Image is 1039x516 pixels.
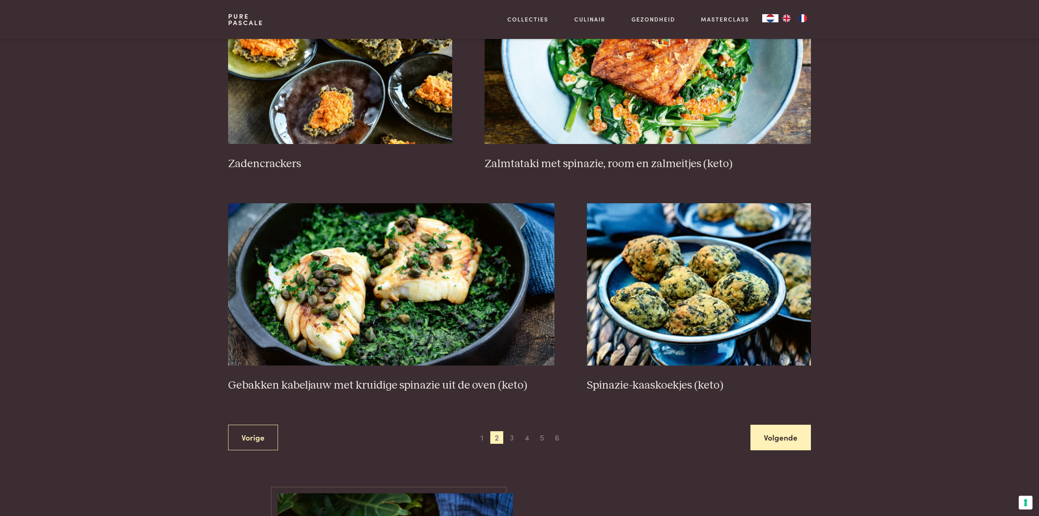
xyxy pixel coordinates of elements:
div: Language [762,14,778,22]
span: 2 [490,431,503,444]
h3: Zadencrackers [228,157,452,171]
h3: Zalmtataki met spinazie, room en zalmeitjes (keto) [485,157,811,171]
a: Culinair [574,15,606,24]
a: Masterclass [701,15,749,24]
a: NL [762,14,778,22]
a: FR [795,14,811,22]
a: EN [778,14,795,22]
ul: Language list [778,14,811,22]
h3: Gebakken kabeljauw met kruidige spinazie uit de oven (keto) [228,378,555,393]
a: Volgende [750,425,811,450]
a: Collecties [507,15,548,24]
a: Vorige [228,425,278,450]
a: Spinazie-kaaskoekjes (keto) Spinazie-kaaskoekjes (keto) [587,203,811,392]
span: 4 [521,431,534,444]
span: 5 [536,431,549,444]
span: 3 [505,431,518,444]
img: Spinazie-kaaskoekjes (keto) [587,203,811,365]
h3: Spinazie-kaaskoekjes (keto) [587,378,811,393]
a: PurePascale [228,13,263,26]
span: 1 [475,431,488,444]
aside: Language selected: Nederlands [762,14,811,22]
a: Gebakken kabeljauw met kruidige spinazie uit de oven (keto) Gebakken kabeljauw met kruidige spina... [228,203,555,392]
span: 6 [551,431,564,444]
img: Gebakken kabeljauw met kruidige spinazie uit de oven (keto) [228,203,555,365]
button: Uw voorkeuren voor toestemming voor trackingtechnologieën [1019,496,1033,510]
a: Gezondheid [632,15,675,24]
